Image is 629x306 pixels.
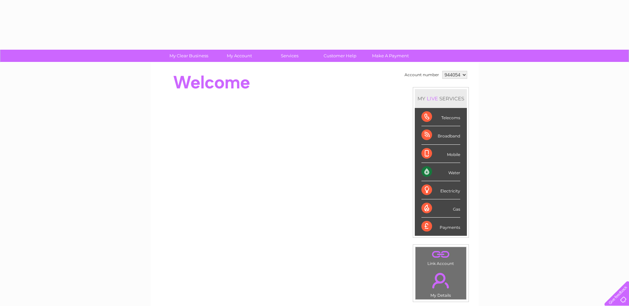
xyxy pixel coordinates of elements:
[161,50,216,62] a: My Clear Business
[262,50,317,62] a: Services
[421,145,460,163] div: Mobile
[417,269,465,292] a: .
[212,50,267,62] a: My Account
[417,249,465,260] a: .
[421,126,460,144] div: Broadband
[313,50,367,62] a: Customer Help
[421,163,460,181] div: Water
[425,95,439,102] div: LIVE
[363,50,418,62] a: Make A Payment
[415,267,467,300] td: My Details
[421,108,460,126] div: Telecoms
[421,218,460,235] div: Payments
[421,181,460,199] div: Electricity
[421,199,460,218] div: Gas
[415,247,467,268] td: Link Account
[415,89,467,108] div: MY SERVICES
[403,69,441,80] td: Account number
